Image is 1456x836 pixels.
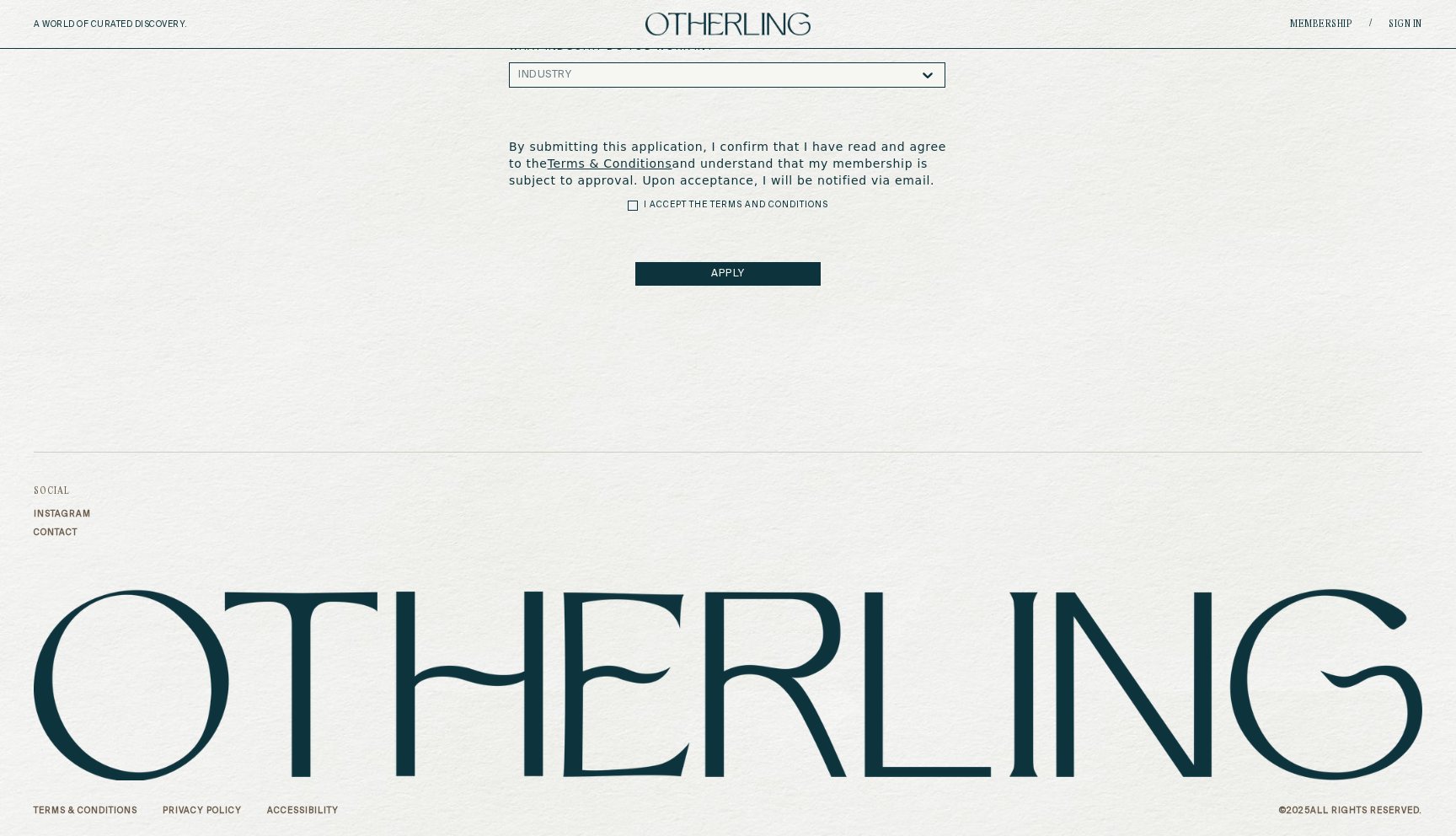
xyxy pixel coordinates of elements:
[1369,18,1372,30] span: /
[34,19,260,29] h5: A WORLD OF CURATED DISCOVERY.
[267,806,339,816] a: Accessibility
[571,69,575,81] input: industry-dropdown
[635,262,821,286] button: APPLY
[644,199,828,212] label: I Accept the Terms and Conditions
[163,806,242,816] a: Privacy Policy
[1389,19,1422,29] a: Sign in
[34,509,91,519] a: Instagram
[645,13,811,35] img: logo
[1279,806,1422,816] p: © 2025 All Rights Reserved.
[518,69,571,81] div: Industry
[34,806,137,816] a: Terms & Conditions
[548,157,672,170] a: Terms & Conditions
[1290,19,1352,29] a: Membership
[34,528,91,538] a: Contact
[509,138,947,189] p: By submitting this application, I confirm that I have read and agree to the and understand that m...
[34,486,91,496] h3: Social
[34,588,1422,780] img: logo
